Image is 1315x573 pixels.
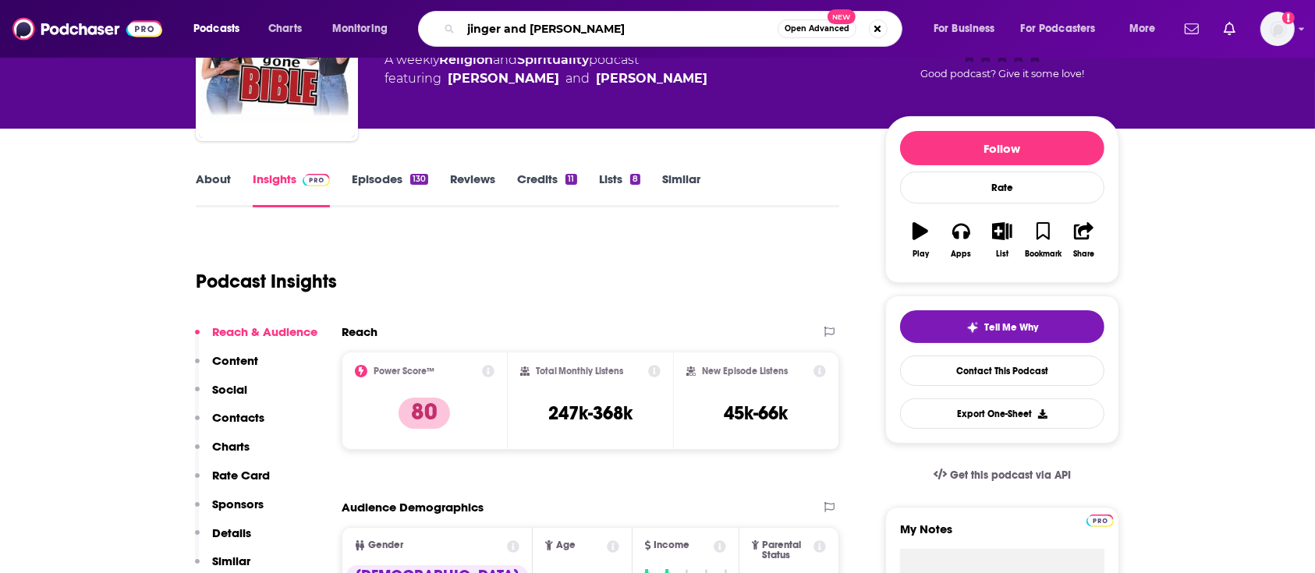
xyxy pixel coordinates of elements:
[725,401,789,425] h3: 45k-66k
[258,16,311,41] a: Charts
[303,174,330,186] img: Podchaser Pro
[654,540,690,550] span: Income
[785,25,849,33] span: Open Advanced
[662,172,700,207] a: Similar
[195,439,250,468] button: Charts
[268,18,302,40] span: Charts
[321,16,408,41] button: open menu
[1025,249,1062,259] div: Bookmark
[778,19,856,38] button: Open AdvancedNew
[548,401,633,425] h3: 247k-368k
[1011,16,1118,41] button: open menu
[253,172,330,207] a: InsightsPodchaser Pro
[596,69,707,88] a: Arielle Reitsma
[941,212,981,268] button: Apps
[385,69,707,88] span: featuring
[1179,16,1205,42] a: Show notifications dropdown
[193,18,239,40] span: Podcasts
[12,14,162,44] img: Podchaser - Follow, Share and Rate Podcasts
[996,249,1008,259] div: List
[1260,12,1295,46] img: User Profile
[212,353,258,368] p: Content
[599,172,640,207] a: Lists8
[985,321,1039,334] span: Tell Me Why
[183,16,260,41] button: open menu
[439,52,493,67] a: Religion
[212,468,270,483] p: Rate Card
[1073,249,1094,259] div: Share
[900,212,941,268] button: Play
[212,439,250,454] p: Charts
[1260,12,1295,46] button: Show profile menu
[195,525,251,554] button: Details
[433,11,917,47] div: Search podcasts, credits, & more...
[385,51,707,88] div: A weekly podcast
[762,540,810,561] span: Parental Status
[195,353,258,382] button: Content
[565,174,576,185] div: 11
[950,469,1071,482] span: Get this podcast via API
[934,18,995,40] span: For Business
[212,324,317,339] p: Reach & Audience
[195,324,317,353] button: Reach & Audience
[212,554,250,568] p: Similar
[1064,212,1104,268] button: Share
[1282,12,1295,24] svg: Add a profile image
[1260,12,1295,46] span: Logged in as WPubPR1
[212,525,251,540] p: Details
[195,410,264,439] button: Contacts
[195,497,264,525] button: Sponsors
[342,324,377,339] h2: Reach
[966,321,979,334] img: tell me why sparkle
[368,540,403,550] span: Gender
[493,52,517,67] span: and
[556,540,576,550] span: Age
[374,366,434,377] h2: Power Score™
[900,355,1104,386] a: Contact This Podcast
[450,172,495,207] a: Reviews
[448,69,559,88] a: Angela Halili
[920,68,1084,80] span: Good podcast? Give it some love!
[517,172,576,207] a: Credits11
[332,18,388,40] span: Monitoring
[630,174,640,185] div: 8
[1129,18,1156,40] span: More
[913,249,929,259] div: Play
[900,522,1104,549] label: My Notes
[195,468,270,497] button: Rate Card
[900,131,1104,165] button: Follow
[1218,16,1242,42] a: Show notifications dropdown
[982,212,1023,268] button: List
[828,9,856,24] span: New
[517,52,589,67] a: Spirituality
[352,172,428,207] a: Episodes130
[536,366,624,377] h2: Total Monthly Listens
[1086,515,1114,527] img: Podchaser Pro
[196,270,337,293] h1: Podcast Insights
[921,456,1083,494] a: Get this podcast via API
[196,172,231,207] a: About
[1023,212,1063,268] button: Bookmark
[212,497,264,511] p: Sponsors
[195,382,247,411] button: Social
[461,16,778,41] input: Search podcasts, credits, & more...
[565,69,590,88] span: and
[399,398,450,429] p: 80
[212,410,264,425] p: Contacts
[212,382,247,397] p: Social
[952,249,972,259] div: Apps
[1086,512,1114,527] a: Pro website
[900,172,1104,203] div: Rate
[900,310,1104,343] button: tell me why sparkleTell Me Why
[702,366,788,377] h2: New Episode Listens
[900,398,1104,429] button: Export One-Sheet
[923,16,1015,41] button: open menu
[342,500,484,515] h2: Audience Demographics
[410,174,428,185] div: 130
[1118,16,1175,41] button: open menu
[1021,18,1096,40] span: For Podcasters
